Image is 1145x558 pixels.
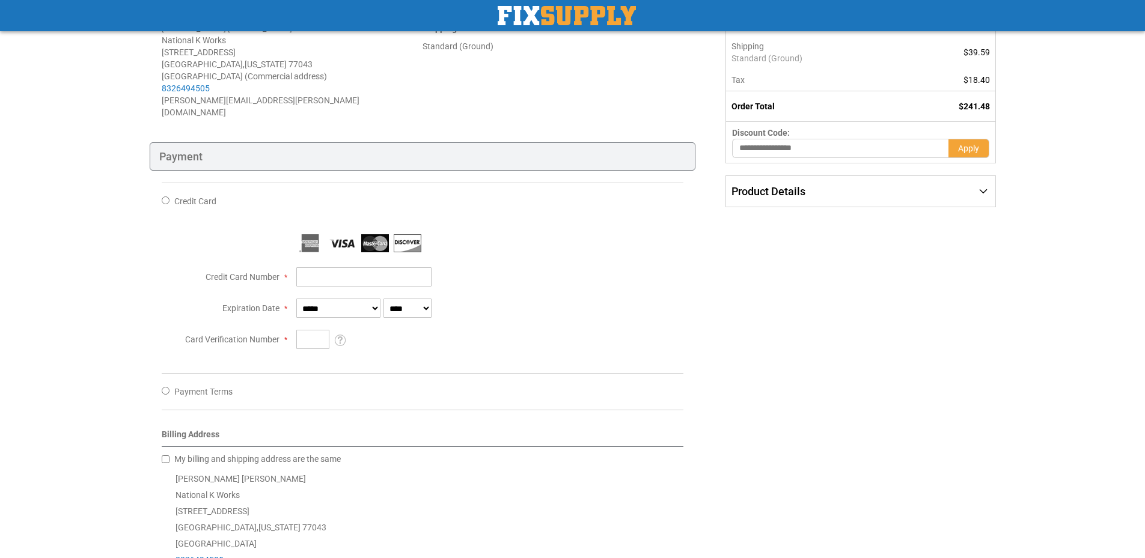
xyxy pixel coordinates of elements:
[258,523,301,532] span: [US_STATE]
[423,40,683,52] div: Standard (Ground)
[498,6,636,25] a: store logo
[162,22,423,118] address: [PERSON_NAME] [PERSON_NAME] National K Works [STREET_ADDRESS] [GEOGRAPHIC_DATA] , 77043 [GEOGRAPH...
[498,6,636,25] img: Fix Industrial Supply
[150,142,696,171] div: Payment
[329,234,356,252] img: Visa
[174,196,216,206] span: Credit Card
[245,59,287,69] span: [US_STATE]
[162,96,359,117] span: [PERSON_NAME][EMAIL_ADDRESS][PERSON_NAME][DOMAIN_NAME]
[206,272,279,282] span: Credit Card Number
[732,128,790,138] span: Discount Code:
[162,83,210,93] a: 8326494505
[174,454,341,464] span: My billing and shipping address are the same
[296,234,324,252] img: American Express
[162,428,684,447] div: Billing Address
[963,47,990,57] span: $39.59
[731,185,805,198] span: Product Details
[948,139,989,158] button: Apply
[958,144,979,153] span: Apply
[423,23,488,33] span: Shipping Method
[423,23,490,33] strong: :
[726,69,903,91] th: Tax
[959,102,990,111] span: $241.48
[731,52,897,64] span: Standard (Ground)
[394,234,421,252] img: Discover
[731,102,775,111] strong: Order Total
[963,75,990,85] span: $18.40
[361,234,389,252] img: MasterCard
[222,303,279,313] span: Expiration Date
[185,335,279,344] span: Card Verification Number
[174,387,233,396] span: Payment Terms
[731,41,764,51] span: Shipping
